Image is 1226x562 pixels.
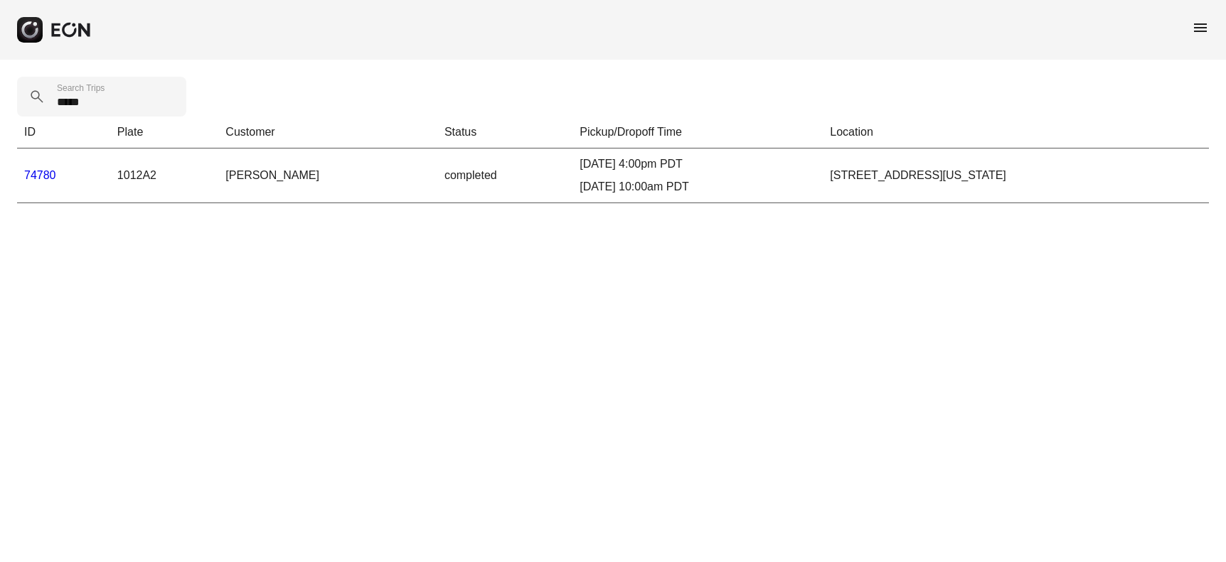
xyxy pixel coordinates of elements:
[437,148,572,203] td: completed
[823,117,1209,148] th: Location
[57,82,105,94] label: Search Trips
[1192,19,1209,36] span: menu
[110,148,219,203] td: 1012A2
[218,148,437,203] td: [PERSON_NAME]
[580,156,816,173] div: [DATE] 4:00pm PDT
[24,169,56,181] a: 74780
[823,148,1209,203] td: [STREET_ADDRESS][US_STATE]
[580,178,816,195] div: [DATE] 10:00am PDT
[17,117,110,148] th: ID
[437,117,572,148] th: Status
[110,117,219,148] th: Plate
[218,117,437,148] th: Customer
[572,117,823,148] th: Pickup/Dropoff Time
